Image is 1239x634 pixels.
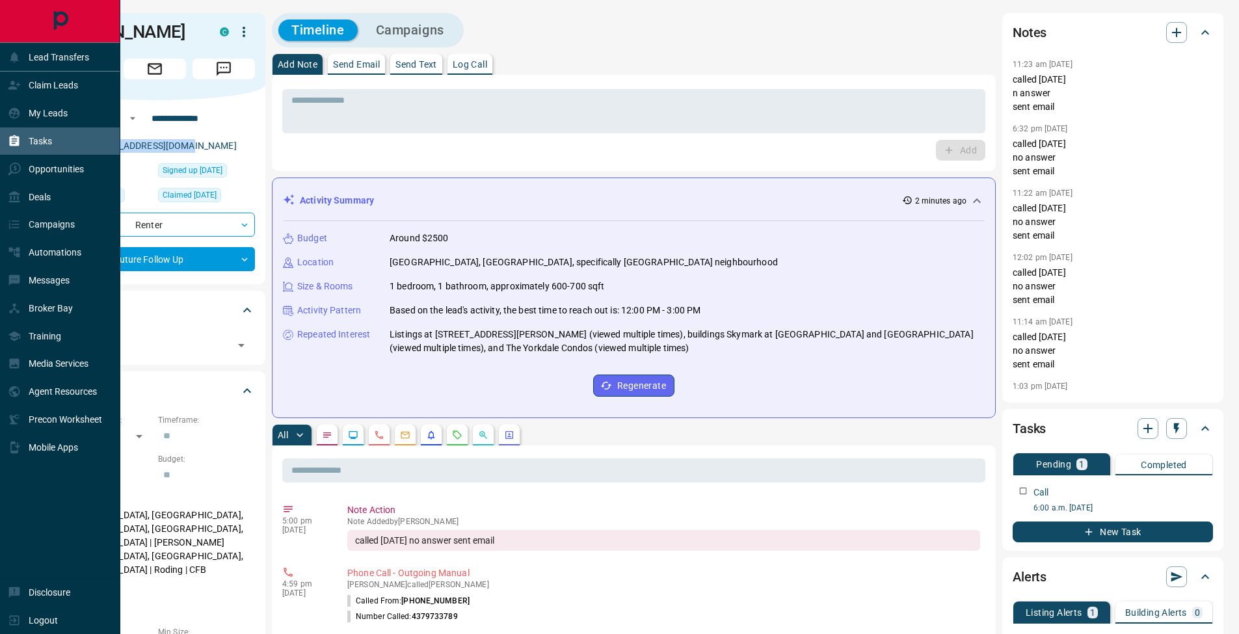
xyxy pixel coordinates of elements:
p: Note Action [347,503,980,517]
p: 6:00 a.m. [DATE] [1033,502,1213,514]
p: 12:02 pm [DATE] [1013,253,1072,262]
div: Activity Summary2 minutes ago [283,189,985,213]
p: Motivation: [55,587,255,599]
p: Send Email [333,60,380,69]
p: 0 [1195,608,1200,617]
p: Completed [1141,460,1187,469]
button: Regenerate [593,375,674,397]
p: 1:03 pm [DATE] [1013,382,1068,391]
span: Message [193,59,255,79]
a: [EMAIL_ADDRESS][DOMAIN_NAME] [90,140,237,151]
p: Repeated Interest [297,328,370,341]
button: New Task [1013,522,1213,542]
p: Add Note [278,60,317,69]
span: 4379733789 [412,612,458,621]
div: Future Follow Up [55,247,255,271]
p: Activity Summary [300,194,374,207]
p: called [DATE] no answer sent email [1013,330,1213,371]
span: Signed up [DATE] [163,164,222,177]
p: 1 [1090,608,1095,617]
p: 1 bedroom, 1 bathroom, approximately 600-700 sqft [390,280,604,293]
p: Size & Rooms [297,280,353,293]
p: Based on the lead's activity, the best time to reach out is: 12:00 PM - 3:00 PM [390,304,700,317]
p: 4:59 pm [282,579,328,588]
span: Email [124,59,186,79]
svg: Agent Actions [504,430,514,440]
div: Criteria [55,375,255,406]
p: 2 minutes ago [915,195,966,207]
button: Open [125,111,140,126]
p: called [DATE] n answer sent email [1013,73,1213,114]
h1: [PERSON_NAME] [55,21,200,42]
p: 5:00 pm [282,516,328,525]
p: [GEOGRAPHIC_DATA], [GEOGRAPHIC_DATA], [GEOGRAPHIC_DATA], [GEOGRAPHIC_DATA], [GEOGRAPHIC_DATA] | [... [55,505,255,581]
p: Activity Pattern [297,304,361,317]
p: Timeframe: [158,414,255,426]
button: Open [232,336,250,354]
p: Note Added by [PERSON_NAME] [347,517,980,526]
span: [PHONE_NUMBER] [401,596,470,605]
p: [DATE] [282,588,328,598]
p: Call [1033,486,1049,499]
svg: Lead Browsing Activity [348,430,358,440]
p: Phone Call - Outgoing Manual [347,566,980,580]
div: Alerts [1013,561,1213,592]
svg: Emails [400,430,410,440]
p: All [278,430,288,440]
p: 11:14 am [DATE] [1013,317,1072,326]
div: Tasks [1013,413,1213,444]
p: called [DATE] no answer sent email [1013,137,1213,178]
p: [DATE] [282,525,328,535]
h2: Alerts [1013,566,1046,587]
div: Notes [1013,17,1213,48]
p: 11:23 am [DATE] [1013,60,1072,69]
button: Campaigns [363,20,457,41]
p: Building Alerts [1125,608,1187,617]
div: Tags [55,295,255,326]
div: Tue Jul 19 2022 [158,163,255,181]
p: Budget: [158,453,255,465]
p: 1 [1079,460,1084,469]
p: Location [297,256,334,269]
svg: Requests [452,430,462,440]
svg: Listing Alerts [426,430,436,440]
h2: Notes [1013,22,1046,43]
svg: Opportunities [478,430,488,440]
p: Send Text [395,60,437,69]
p: Listings at [STREET_ADDRESS][PERSON_NAME] (viewed multiple times), buildings Skymark at [GEOGRAPH... [390,328,985,355]
p: Areas Searched: [55,493,255,505]
div: condos.ca [220,27,229,36]
p: Around $2500 [390,231,449,245]
p: Number Called: [347,611,458,622]
svg: Notes [322,430,332,440]
p: Pending [1036,460,1071,469]
svg: Calls [374,430,384,440]
div: called [DATE] no answer sent email [347,530,980,551]
div: Renter [55,213,255,237]
p: Called From: [347,595,470,607]
p: [PERSON_NAME] called [PERSON_NAME] [347,580,980,589]
p: called [DATE] no answer sent email [1013,266,1213,307]
p: Budget [297,231,327,245]
button: Timeline [278,20,358,41]
p: called [DATE] no answer sent email [1013,202,1213,243]
p: 11:22 am [DATE] [1013,189,1072,198]
p: [GEOGRAPHIC_DATA], [GEOGRAPHIC_DATA], specifically [GEOGRAPHIC_DATA] neighbourhood [390,256,778,269]
p: Listing Alerts [1026,608,1082,617]
h2: Tasks [1013,418,1046,439]
span: Claimed [DATE] [163,189,217,202]
div: Tue Jul 19 2022 [158,188,255,206]
p: 6:32 pm [DATE] [1013,124,1068,133]
p: Log Call [453,60,487,69]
